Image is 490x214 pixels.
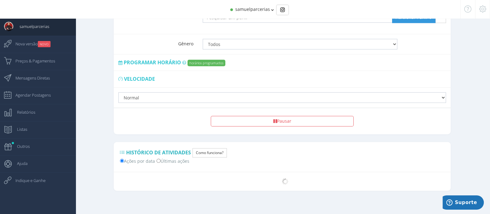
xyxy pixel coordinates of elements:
span: Ajuda [11,156,28,171]
iframe: Abre um widget para que você possa encontrar mais informações [443,195,484,211]
label: Últimas ações [157,157,189,164]
img: Instagram_simple_icon.svg [280,7,285,12]
span: Mensagens Diretas [9,70,50,86]
small: NOVO [38,41,51,47]
div: Basic example [276,5,289,15]
button: Como funciona? [192,148,227,157]
img: loader.gif [282,178,288,184]
label: Gênero [114,34,198,47]
input: Ações por data [120,159,124,163]
label: horários programados [188,60,225,66]
span: Indique e Ganhe [9,173,46,188]
span: samuelparcerias [13,19,49,34]
span: samuelparcerias [235,6,270,12]
span: Relatórios [11,104,35,120]
span: Listas [11,121,27,137]
span: Outros [11,139,30,154]
span: Preços & Pagamentos [9,53,55,69]
button: Pausar [211,116,354,126]
img: User Image [4,22,13,31]
input: Últimas ações [157,159,161,163]
label: Ações por data [120,157,155,164]
span: Programar horário [124,59,181,66]
span: Nova versão [9,36,51,52]
span: Histórico de Atividades [126,149,191,156]
span: Agendar Postagens [9,87,51,103]
span: Velocidade [124,75,155,82]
